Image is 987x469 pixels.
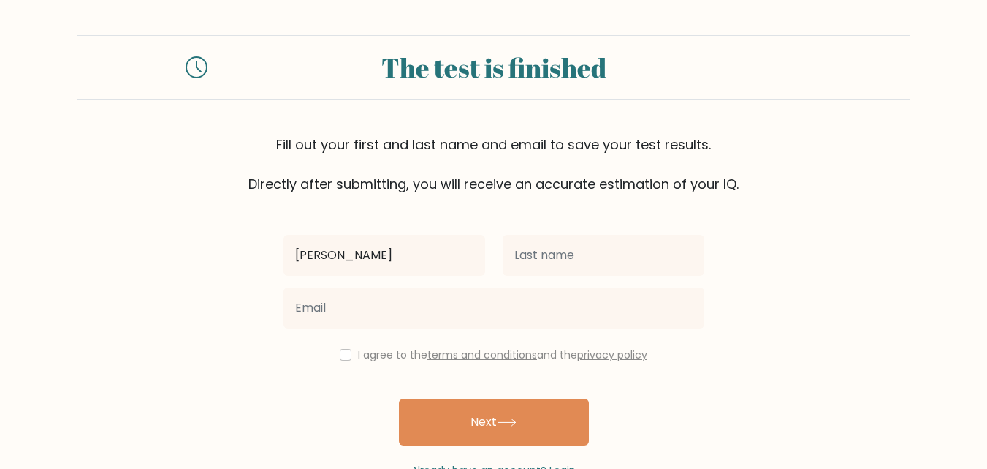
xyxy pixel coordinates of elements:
a: terms and conditions [427,348,537,362]
button: Next [399,399,589,446]
label: I agree to the and the [358,348,647,362]
a: privacy policy [577,348,647,362]
input: Email [283,288,704,329]
input: Last name [503,235,704,276]
div: The test is finished [225,48,763,87]
div: Fill out your first and last name and email to save your test results. Directly after submitting,... [77,135,910,194]
input: First name [283,235,485,276]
